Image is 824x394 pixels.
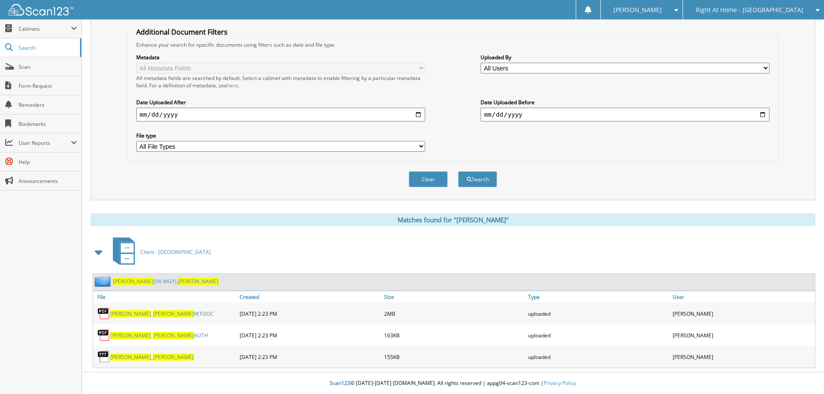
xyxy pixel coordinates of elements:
[613,7,662,13] span: [PERSON_NAME]
[110,310,151,317] span: [PERSON_NAME]
[113,278,218,285] a: [PERSON_NAME](VA MGY),[PERSON_NAME]
[409,171,448,187] button: Clear
[153,353,194,361] span: [PERSON_NAME]
[132,27,232,37] legend: Additional Document Filters
[19,44,76,51] span: Search
[382,327,526,344] div: 163KB
[382,291,526,303] a: Size
[481,54,769,61] label: Uploaded By
[90,213,815,226] div: Matches found for "[PERSON_NAME]"
[544,379,576,387] a: Privacy Policy
[136,74,425,89] div: All metadata fields are searched by default. Select a cabinet with metadata to enable filtering b...
[19,101,77,109] span: Reminders
[237,348,382,365] div: [DATE] 2:23 PM
[227,82,238,89] a: here
[132,41,774,48] div: Enhance your search for specific documents using filters such as date and file type.
[95,276,113,287] img: folder2.png
[19,177,77,185] span: Announcements
[19,120,77,128] span: Bookmarks
[237,291,382,303] a: Created
[19,25,71,32] span: Cabinets
[136,99,425,106] label: Date Uploaded After
[19,139,71,147] span: User Reports
[330,379,350,387] span: Scan123
[237,305,382,322] div: [DATE] 2:23 PM
[458,171,497,187] button: Search
[82,373,824,394] div: © [DATE]-[DATE] [DOMAIN_NAME]. All rights reserved | appg04-scan123-com |
[670,348,815,365] div: [PERSON_NAME]
[526,291,670,303] a: Type
[382,305,526,322] div: 2MB
[19,63,77,70] span: Scan
[110,353,194,361] a: [PERSON_NAME]_[PERSON_NAME]
[136,108,425,122] input: start
[153,310,194,317] span: [PERSON_NAME]
[526,327,670,344] div: uploaded
[110,332,208,339] a: [PERSON_NAME]_[PERSON_NAME]AUTH
[19,82,77,90] span: Form Request
[97,329,110,342] img: PDF.png
[237,327,382,344] div: [DATE] 2:23 PM
[140,248,211,256] span: Client - [GEOGRAPHIC_DATA]
[481,99,769,106] label: Date Uploaded Before
[696,7,803,13] span: Right At Home - [GEOGRAPHIC_DATA]
[136,132,425,139] label: File type
[97,307,110,320] img: PDF.png
[110,353,151,361] span: [PERSON_NAME]
[526,305,670,322] div: uploaded
[382,348,526,365] div: 155KB
[670,305,815,322] div: [PERSON_NAME]
[670,327,815,344] div: [PERSON_NAME]
[526,348,670,365] div: uploaded
[781,352,824,394] iframe: Chat Widget
[19,158,77,166] span: Help
[108,235,211,269] a: Client - [GEOGRAPHIC_DATA]
[670,291,815,303] a: User
[113,278,154,285] span: [PERSON_NAME]
[153,332,194,339] span: [PERSON_NAME]
[110,332,151,339] span: [PERSON_NAME]
[9,4,74,16] img: scan123-logo-white.svg
[97,350,110,363] img: generic.png
[178,278,218,285] span: [PERSON_NAME]
[93,291,237,303] a: File
[481,108,769,122] input: end
[136,54,425,61] label: Metadata
[110,310,214,317] a: [PERSON_NAME]_[PERSON_NAME]REFDOC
